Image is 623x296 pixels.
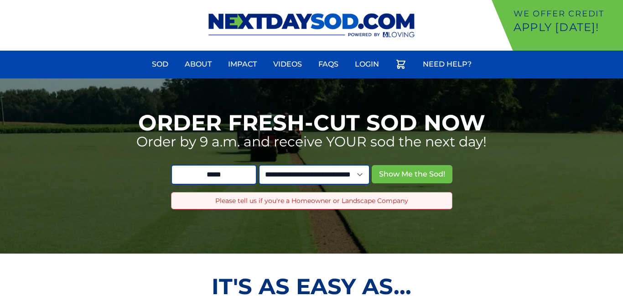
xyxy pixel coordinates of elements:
[313,53,344,75] a: FAQs
[179,53,217,75] a: About
[349,53,384,75] a: Login
[514,7,619,20] p: We offer Credit
[417,53,477,75] a: Need Help?
[268,53,307,75] a: Videos
[138,112,485,134] h1: Order Fresh-Cut Sod Now
[372,165,452,183] button: Show Me the Sod!
[514,20,619,35] p: Apply [DATE]!
[179,196,445,205] p: Please tell us if you're a Homeowner or Landscape Company
[136,134,487,150] p: Order by 9 a.m. and receive YOUR sod the next day!
[223,53,262,75] a: Impact
[146,53,174,75] a: Sod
